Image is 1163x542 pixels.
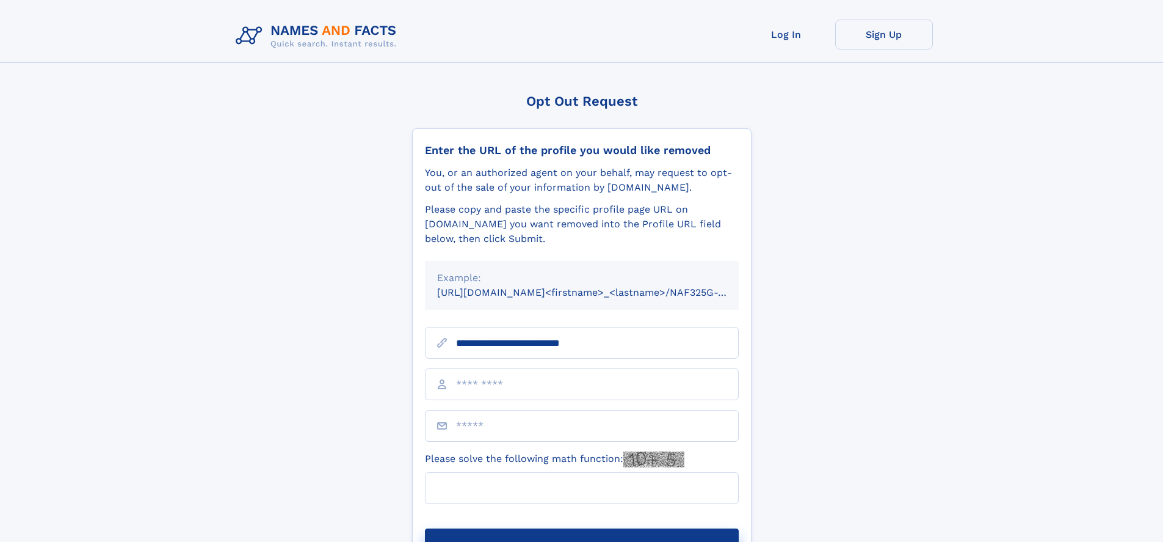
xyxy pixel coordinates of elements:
label: Please solve the following math function: [425,452,684,467]
a: Sign Up [835,20,933,49]
div: Example: [437,271,726,285]
a: Log In [737,20,835,49]
img: Logo Names and Facts [231,20,407,53]
div: Please copy and paste the specific profile page URL on [DOMAIN_NAME] you want removed into the Pr... [425,202,739,246]
div: You, or an authorized agent on your behalf, may request to opt-out of the sale of your informatio... [425,166,739,195]
small: [URL][DOMAIN_NAME]<firstname>_<lastname>/NAF325G-xxxxxxxx [437,287,762,298]
div: Enter the URL of the profile you would like removed [425,144,739,157]
div: Opt Out Request [412,93,752,109]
